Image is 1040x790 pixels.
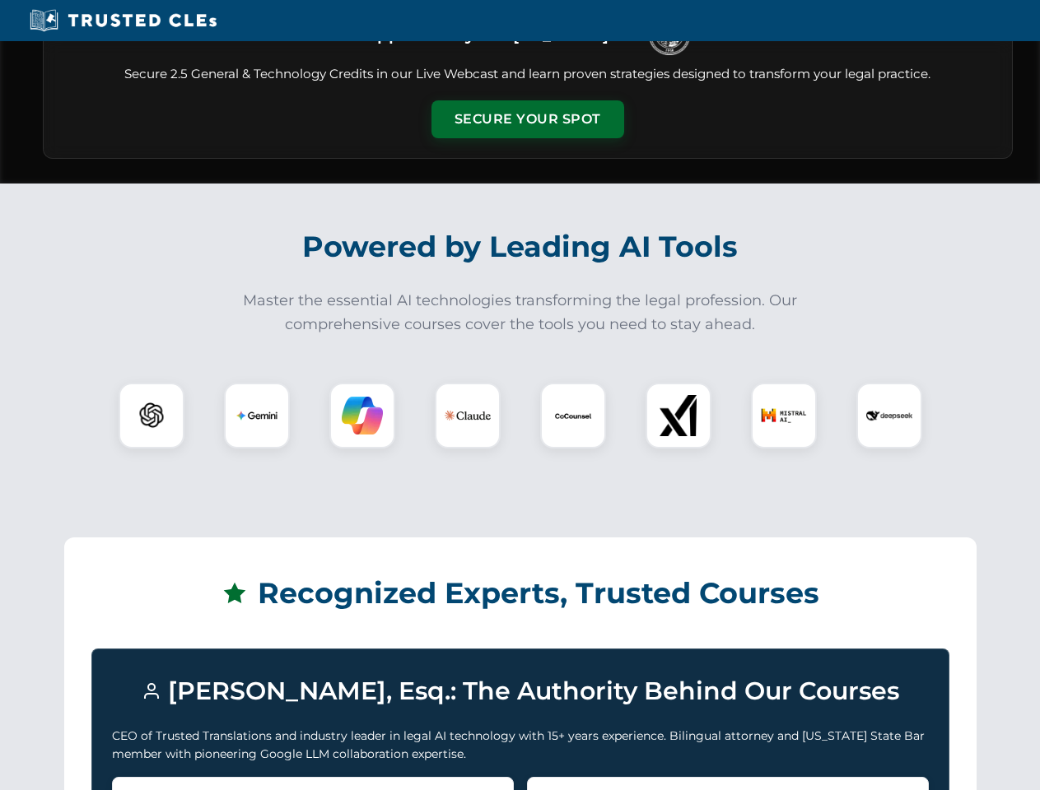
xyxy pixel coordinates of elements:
[646,383,711,448] div: xAI
[236,395,277,436] img: Gemini Logo
[761,393,807,439] img: Mistral AI Logo
[91,565,949,622] h2: Recognized Experts, Trusted Courses
[232,289,809,337] p: Master the essential AI technologies transforming the legal profession. Our comprehensive courses...
[866,393,912,439] img: DeepSeek Logo
[435,383,501,448] div: Claude
[658,395,699,436] img: xAI Logo
[128,392,175,439] img: ChatGPT Logo
[445,393,491,439] img: Claude Logo
[540,383,606,448] div: CoCounsel
[431,100,624,138] button: Secure Your Spot
[329,383,395,448] div: Copilot
[224,383,290,448] div: Gemini
[63,65,992,84] p: Secure 2.5 General & Technology Credits in our Live Webcast and learn proven strategies designed ...
[112,669,929,713] h3: [PERSON_NAME], Esq.: The Authority Behind Our Courses
[112,727,929,764] p: CEO of Trusted Translations and industry leader in legal AI technology with 15+ years experience....
[64,218,977,276] h2: Powered by Leading AI Tools
[119,383,184,448] div: ChatGPT
[553,395,594,436] img: CoCounsel Logo
[342,395,383,436] img: Copilot Logo
[856,383,922,448] div: DeepSeek
[751,383,817,448] div: Mistral AI
[25,8,222,33] img: Trusted CLEs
